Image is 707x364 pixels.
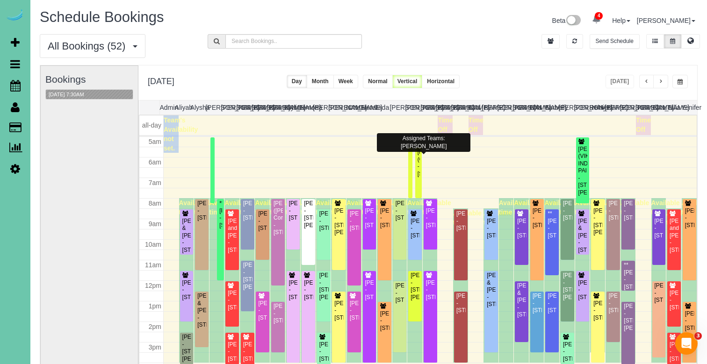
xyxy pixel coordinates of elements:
[303,200,313,229] div: [PERSON_NAME] - [STREET_ADDRESS][PERSON_NAME]
[319,341,329,363] div: [PERSON_NAME] - [STREET_ADDRESS]
[258,300,267,321] div: [PERSON_NAME] - [STREET_ADDRESS]
[380,310,390,332] div: [PERSON_NAME] - [STREET_ADDRESS]
[563,272,572,301] div: [PERSON_NAME] - [STREET_ADDRESS][PERSON_NAME]
[392,199,421,216] span: Available time
[221,100,236,114] th: [PERSON_NAME]
[426,279,435,301] div: [PERSON_NAME] - [STREET_ADDRESS]
[606,75,635,88] button: [DATE]
[334,207,344,236] div: [PERSON_NAME] - [STREET_ADDRESS][PERSON_NAME]
[6,9,24,22] img: Automaid Logo
[243,200,252,221] div: [PERSON_NAME] - [STREET_ADDRESS]
[149,220,161,228] span: 9am
[512,100,528,114] th: [PERSON_NAME]
[685,310,695,332] div: [PERSON_NAME] - [STREET_ADDRESS]
[145,261,161,269] span: 11am
[225,34,361,49] input: Search Bookings..
[685,207,695,229] div: [PERSON_NAME] - [STREET_ADDRESS]
[654,282,664,304] div: [PERSON_NAME] - [STREET_ADDRESS]
[593,207,603,236] div: [PERSON_NAME] - [STREET_ADDRESS][PERSON_NAME]
[377,133,470,152] div: Assigned Teams: [PERSON_NAME]
[620,100,635,114] th: [PERSON_NAME]
[319,210,329,232] div: [PERSON_NAME] - [STREET_ADDRESS]
[451,100,467,114] th: [PERSON_NAME]
[149,158,161,166] span: 6am
[273,200,283,236] div: [PERSON_NAME] ([PERSON_NAME]) Comp - [STREET_ADDRESS]
[590,199,619,216] span: Available time
[637,17,695,24] a: [PERSON_NAME]
[377,199,405,216] span: Available time
[606,199,634,216] span: Available time
[405,100,420,114] th: [PERSON_NAME]
[636,116,651,133] span: Time Off
[456,210,466,232] div: [PERSON_NAME] - [STREET_ADDRESS]
[623,200,633,221] div: [PERSON_NAME] - [STREET_ADDRESS]
[532,293,542,314] div: [PERSON_NAME] - [STREET_ADDRESS]
[681,100,697,114] th: Yenifer
[544,199,573,216] span: Available time
[159,100,175,114] th: Admin
[623,303,633,332] div: [PERSON_NAME] - [STREET_ADDRESS][PERSON_NAME]
[529,199,558,216] span: Available time
[212,153,213,203] div: [PERSON_NAME] (VIKING INDUSTRIAL PAINTING) - [STREET_ADDRESS][PERSON_NAME]
[436,100,451,114] th: [PERSON_NAME]
[252,100,267,114] th: [PERSON_NAME]
[319,272,329,301] div: [PERSON_NAME] - [STREET_ADDRESS][PERSON_NAME]
[666,100,681,114] th: Talia
[380,207,390,229] div: [PERSON_NAME] - [STREET_ADDRESS]
[497,100,512,114] th: [PERSON_NAME]
[514,199,542,216] span: Available time
[149,179,161,186] span: 7am
[297,100,313,114] th: Demona
[194,199,223,216] span: Available time
[543,100,559,114] th: Marbelly
[422,75,460,88] button: Horizontal
[547,210,557,239] div: **[PERSON_NAME] - [STREET_ADDRESS]
[532,207,542,229] div: [PERSON_NAME] - [STREET_ADDRESS]
[224,199,253,216] span: Available time
[666,209,695,226] span: Available time
[517,282,527,318] div: [PERSON_NAME] & [PERSON_NAME] - [STREET_ADDRESS]
[575,199,604,216] span: Available time
[349,300,359,321] div: [PERSON_NAME] - [STREET_ADDRESS]
[635,100,651,114] th: [PERSON_NAME]
[694,332,702,340] span: 3
[559,100,574,114] th: [PERSON_NAME]
[612,17,630,24] a: Help
[417,149,420,178] div: [PERSON_NAME] (GHC) - [STREET_ADDRESS]
[145,282,161,289] span: 12pm
[190,100,206,114] th: Alysha
[240,199,268,216] span: Available time
[410,272,420,301] div: [PERSON_NAME] - [STREET_ADDRESS][PERSON_NAME]
[456,293,466,314] div: [PERSON_NAME] - [STREET_ADDRESS]
[578,146,588,196] div: [PERSON_NAME] (VIKING INDUSTRIAL PAINTING) - [STREET_ADDRESS][PERSON_NAME]
[467,100,482,114] th: Kasi
[528,100,543,114] th: Lola
[243,341,252,363] div: [PERSON_NAME] - [STREET_ADDRESS]
[589,100,605,114] th: Reinier
[197,293,207,328] div: [PERSON_NAME] & [PERSON_NAME] - [STREET_ADDRESS]
[149,343,161,351] span: 3pm
[359,100,375,114] th: Gretel
[164,116,198,152] span: Team's Availability not set.
[675,332,698,355] iframe: Intercom live chat
[182,279,192,301] div: [PERSON_NAME] - [STREET_ADDRESS]
[209,199,238,216] span: Available time
[243,262,252,291] div: [PERSON_NAME] - [STREET_ADDRESS][PERSON_NAME]
[303,279,313,301] div: [PERSON_NAME] - [STREET_ADDRESS]
[182,334,192,363] div: [PERSON_NAME] - [STREET_ADDRESS][PERSON_NAME]
[654,218,664,239] div: [PERSON_NAME] - [STREET_ADDRESS]
[499,199,527,216] span: Available time
[365,207,375,229] div: [PERSON_NAME] - [STREET_ADDRESS]
[620,199,649,216] span: Available time
[410,218,420,239] div: [PERSON_NAME] - [STREET_ADDRESS]
[46,90,87,100] button: [DATE] 7:30AM
[333,75,358,88] button: Week
[552,17,581,24] a: Beta
[45,74,133,85] h3: Bookings
[608,293,618,314] div: [PERSON_NAME] - [STREET_ADDRESS]
[255,199,283,216] span: Available time
[289,200,298,221] div: [PERSON_NAME] - [STREET_ADDRESS]
[651,199,680,216] span: Available time
[578,218,588,254] div: [PERSON_NAME] & [PERSON_NAME] - [STREET_ADDRESS]
[145,241,161,248] span: 10am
